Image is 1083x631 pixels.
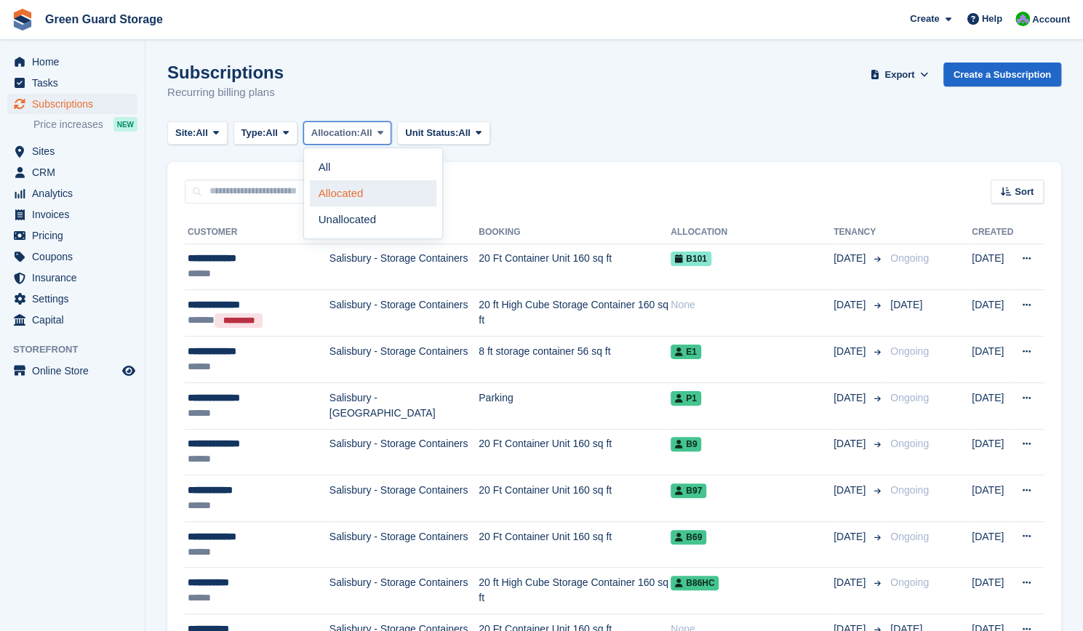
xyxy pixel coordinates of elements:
[890,531,929,542] span: Ongoing
[1032,12,1070,27] span: Account
[113,117,137,132] div: NEW
[972,521,1013,568] td: [DATE]
[32,225,119,246] span: Pricing
[890,484,929,496] span: Ongoing
[890,252,929,264] span: Ongoing
[32,73,119,93] span: Tasks
[329,383,479,430] td: Salisbury - [GEOGRAPHIC_DATA]
[671,391,701,406] span: P1
[7,52,137,72] a: menu
[671,576,719,590] span: B86HC
[167,121,228,145] button: Site: All
[479,244,671,290] td: 20 Ft Container Unit 160 sq ft
[479,383,671,430] td: Parking
[890,576,929,588] span: Ongoing
[890,345,929,357] span: Ongoing
[405,126,458,140] span: Unit Status:
[479,290,671,337] td: 20 ft High Cube Storage Container 160 sq ft
[868,63,932,87] button: Export
[7,204,137,225] a: menu
[671,530,706,544] span: B69
[834,221,884,244] th: Tenancy
[671,297,834,313] div: None
[7,268,137,288] a: menu
[834,529,868,544] span: [DATE]
[33,118,103,132] span: Price increases
[890,392,929,403] span: Ongoing
[671,483,706,498] span: B97
[120,362,137,379] a: Preview store
[329,290,479,337] td: Salisbury - Storage Containers
[167,63,284,82] h1: Subscriptions
[884,68,914,82] span: Export
[233,121,297,145] button: Type: All
[479,221,671,244] th: Booking
[7,246,137,267] a: menu
[1015,185,1034,199] span: Sort
[32,204,119,225] span: Invoices
[310,180,436,206] a: Allocated
[7,162,137,182] a: menu
[834,390,868,406] span: [DATE]
[303,121,392,145] button: Allocation: All
[32,183,119,204] span: Analytics
[834,575,868,590] span: [DATE]
[329,337,479,383] td: Salisbury - Storage Containers
[329,429,479,475] td: Salisbury - Storage Containers
[7,225,137,246] a: menu
[310,154,436,180] a: All
[890,438,929,449] span: Ongoing
[943,63,1061,87] a: Create a Subscription
[241,126,266,140] span: Type:
[834,297,868,313] span: [DATE]
[972,244,1013,290] td: [DATE]
[265,126,278,140] span: All
[7,289,137,309] a: menu
[13,342,145,357] span: Storefront
[360,126,372,140] span: All
[33,116,137,132] a: Price increases NEW
[329,521,479,568] td: Salisbury - Storage Containers
[479,521,671,568] td: 20 Ft Container Unit 160 sq ft
[972,290,1013,337] td: [DATE]
[329,244,479,290] td: Salisbury - Storage Containers
[32,289,119,309] span: Settings
[329,475,479,522] td: Salisbury - Storage Containers
[310,206,436,233] a: Unallocated
[32,246,119,267] span: Coupons
[32,310,119,330] span: Capital
[972,568,1013,614] td: [DATE]
[479,337,671,383] td: 8 ft storage container 56 sq ft
[834,483,868,498] span: [DATE]
[167,84,284,101] p: Recurring billing plans
[972,337,1013,383] td: [DATE]
[7,361,137,381] a: menu
[185,221,329,244] th: Customer
[671,221,834,244] th: Allocation
[32,52,119,72] span: Home
[32,361,119,381] span: Online Store
[972,383,1013,430] td: [DATE]
[175,126,196,140] span: Site:
[671,252,711,266] span: B101
[671,437,701,451] span: B9
[32,141,119,161] span: Sites
[196,126,208,140] span: All
[834,436,868,451] span: [DATE]
[834,344,868,359] span: [DATE]
[7,141,137,161] a: menu
[32,268,119,288] span: Insurance
[890,299,922,310] span: [DATE]
[39,7,169,31] a: Green Guard Storage
[479,429,671,475] td: 20 Ft Container Unit 160 sq ft
[7,310,137,330] a: menu
[972,475,1013,522] td: [DATE]
[1015,12,1030,26] img: Jonathan Bailey
[972,221,1013,244] th: Created
[982,12,1002,26] span: Help
[12,9,33,31] img: stora-icon-8386f47178a22dfd0bd8f6a31ec36ba5ce8667c1dd55bd0f319d3a0aa187defe.svg
[397,121,489,145] button: Unit Status: All
[479,475,671,522] td: 20 Ft Container Unit 160 sq ft
[7,183,137,204] a: menu
[834,251,868,266] span: [DATE]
